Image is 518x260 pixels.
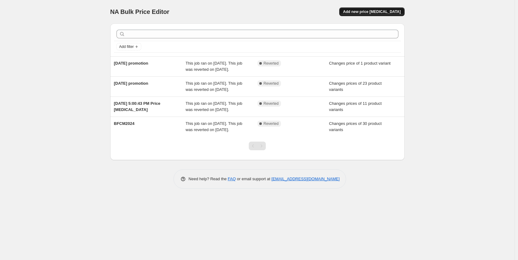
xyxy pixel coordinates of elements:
[114,61,148,66] span: [DATE] promotion
[329,61,391,66] span: Changes price of 1 product variant
[114,81,148,86] span: [DATE] promotion
[116,43,141,50] button: Add filter
[264,61,279,66] span: Reverted
[271,177,340,181] a: [EMAIL_ADDRESS][DOMAIN_NAME]
[343,9,401,14] span: Add new price [MEDICAL_DATA]
[114,101,160,112] span: [DATE] 5:00:43 PM Price [MEDICAL_DATA]
[189,177,228,181] span: Need help? Read the
[249,142,266,150] nav: Pagination
[119,44,134,49] span: Add filter
[114,121,134,126] span: BFCM2024
[339,7,404,16] button: Add new price [MEDICAL_DATA]
[186,81,242,92] span: This job ran on [DATE]. This job was reverted on [DATE].
[186,121,242,132] span: This job ran on [DATE]. This job was reverted on [DATE].
[186,101,242,112] span: This job ran on [DATE]. This job was reverted on [DATE].
[329,121,382,132] span: Changes prices of 30 product variants
[329,81,382,92] span: Changes prices of 23 product variants
[110,8,169,15] span: NA Bulk Price Editor
[264,101,279,106] span: Reverted
[228,177,236,181] a: FAQ
[186,61,242,72] span: This job ran on [DATE]. This job was reverted on [DATE].
[236,177,271,181] span: or email support at
[264,121,279,126] span: Reverted
[329,101,382,112] span: Changes prices of 11 product variants
[264,81,279,86] span: Reverted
